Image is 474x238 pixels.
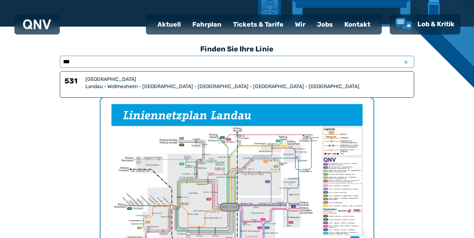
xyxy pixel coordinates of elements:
[187,15,227,34] a: Fahrplan
[64,76,82,90] h6: 531
[60,41,414,57] h3: Finden Sie Ihre Linie
[23,19,51,29] img: QNV Logo
[395,18,455,31] a: Lob & Kritik
[23,17,51,32] a: QNV Logo
[152,15,187,34] a: Aktuell
[85,83,410,90] div: Landau - Wollmesheim - [GEOGRAPHIC_DATA] - [GEOGRAPHIC_DATA] - [GEOGRAPHIC_DATA] - [GEOGRAPHIC_DATA]
[85,76,410,83] div: [GEOGRAPHIC_DATA]
[339,15,376,34] a: Kontakt
[417,20,455,28] span: Lob & Kritik
[289,15,311,34] a: Wir
[311,15,339,34] a: Jobs
[401,58,411,66] span: x
[227,15,289,34] a: Tickets & Tarife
